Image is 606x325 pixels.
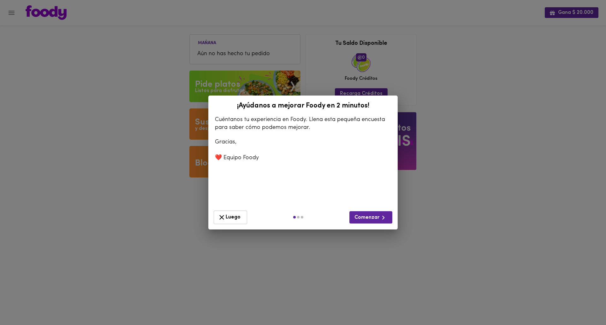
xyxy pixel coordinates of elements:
[349,211,392,223] button: Comenzar
[214,211,247,224] button: Luego
[215,138,391,162] p: Gracias, ❤️ Equipo Foody
[354,214,387,222] span: Comenzar
[215,116,391,132] p: Cuéntanos tu experiencia en Foody. Llena esta pequeña encuesta para saber cómo podemos mejorar.
[212,102,394,110] h2: ¡Ayúdanos a mejorar Foody en 2 minutos!
[218,213,243,221] span: Luego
